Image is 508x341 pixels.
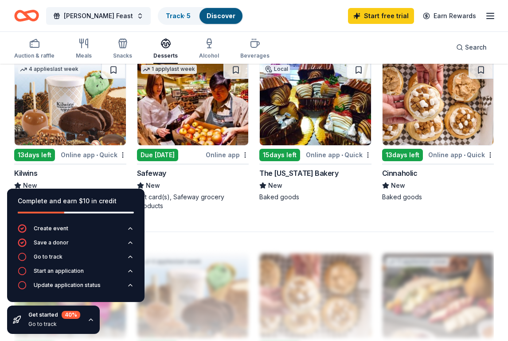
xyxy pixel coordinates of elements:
div: Beverages [240,52,270,59]
div: The [US_STATE] Bakery [259,168,339,178]
div: Meals [76,52,92,59]
button: Auction & raffle [14,35,55,64]
button: Start an application [18,267,134,281]
a: Home [14,5,39,26]
a: Discover [207,12,235,19]
span: • [96,151,98,159]
div: Baked goods [259,193,371,201]
div: Online app Quick [428,149,494,160]
div: Safeway [137,168,166,178]
button: Save a donor [18,238,134,252]
div: Auction & raffle [14,52,55,59]
span: New [146,180,160,191]
div: Go to track [34,253,63,260]
div: Start an application [34,267,84,275]
span: New [23,180,37,191]
button: Meals [76,35,92,64]
button: Beverages [240,35,270,64]
div: Online app Quick [61,149,126,160]
button: Search [449,39,494,56]
div: Go to track [28,321,80,328]
div: 13 days left [382,149,423,161]
div: Snacks [113,52,132,59]
div: Gift card(s), Safeway grocery products [137,193,249,210]
button: Snacks [113,35,132,64]
a: Image for Kilwins4 applieslast week13days leftOnline app•QuickKilwinsNewChocolate products, gift ... [14,61,126,210]
div: 4 applies last week [18,65,80,74]
button: Create event [18,224,134,238]
a: Track· 5 [166,12,191,19]
a: Earn Rewards [418,8,481,24]
span: New [268,180,282,191]
div: 15 days left [259,149,300,161]
div: Create event [34,225,68,232]
a: Image for The Pennsylvania BakeryLocal15days leftOnline app•QuickThe [US_STATE] BakeryNewBaked goods [259,61,371,201]
span: New [391,180,405,191]
div: Local [263,65,290,74]
a: Start free trial [348,8,414,24]
div: Online app Quick [306,149,371,160]
div: Complete and earn $10 in credit [18,196,134,206]
span: Search [465,42,487,53]
img: Image for Cinnaholic [383,61,494,145]
button: [PERSON_NAME] Feast [46,7,151,25]
img: Image for Kilwins [15,61,126,145]
div: Online app [206,149,249,160]
button: Track· 5Discover [158,7,243,25]
a: Image for Safeway1 applylast weekDue [DATE]Online appSafewayNewGift card(s), Safeway grocery prod... [137,61,249,210]
button: Alcohol [199,35,219,64]
div: 40 % [62,311,80,319]
div: Kilwins [14,168,37,178]
button: Go to track [18,252,134,267]
div: Cinnaholic [382,168,418,178]
img: Image for Safeway [137,61,249,145]
div: 13 days left [14,149,55,161]
a: Image for Cinnaholic13days leftOnline app•QuickCinnaholicNewBaked goods [382,61,494,201]
div: Update application status [34,282,101,289]
div: 1 apply last week [141,65,197,74]
div: Get started [28,311,80,319]
img: Image for The Pennsylvania Bakery [260,61,371,145]
button: Desserts [153,35,178,64]
button: Update application status [18,281,134,295]
div: Desserts [153,52,178,59]
span: • [464,151,465,159]
div: Alcohol [199,52,219,59]
span: • [341,151,343,159]
div: Due [DATE] [137,149,178,161]
div: Save a donor [34,239,69,246]
span: [PERSON_NAME] Feast [64,11,133,21]
div: Baked goods [382,193,494,201]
